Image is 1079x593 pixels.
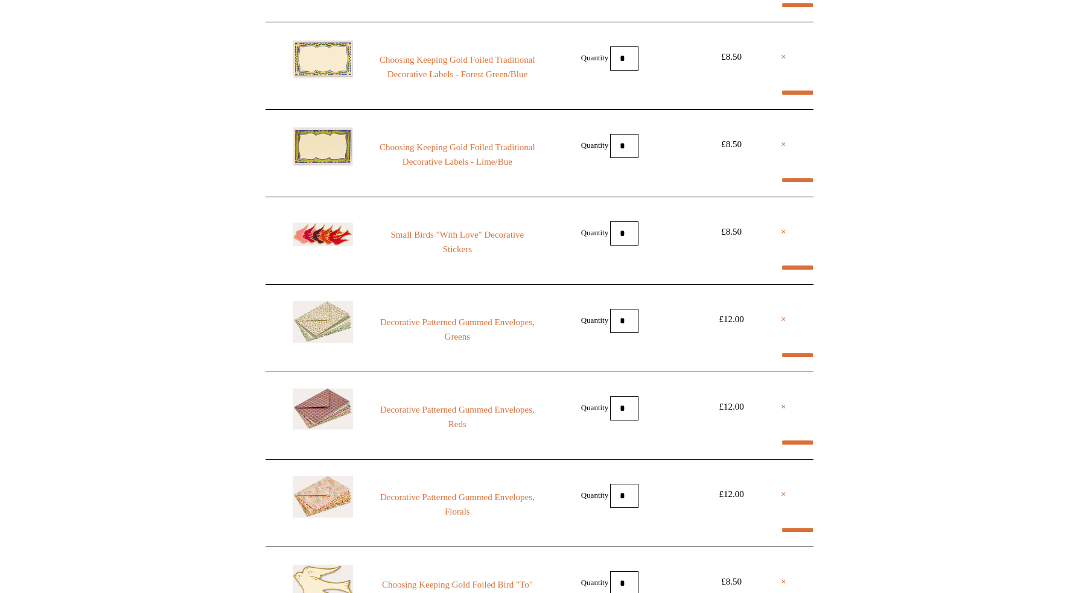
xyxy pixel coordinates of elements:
[375,315,539,344] a: Decorative Patterned Gummed Envelopes, Greens
[581,402,609,411] label: Quantity
[704,137,759,151] div: £8.50
[581,140,609,149] label: Quantity
[581,577,609,586] label: Quantity
[581,52,609,62] label: Quantity
[293,40,353,78] img: Choosing Keeping Gold Foiled Traditional Decorative Labels - Forest Green/Blue
[375,52,539,81] a: Choosing Keeping Gold Foiled Traditional Decorative Labels - Forest Green/Blue
[375,227,539,256] a: Small Birds "With Love" Decorative Stickers
[293,388,353,430] img: Decorative Patterned Gummed Envelopes, Reds
[375,402,539,431] a: Decorative Patterned Gummed Envelopes, Reds
[781,137,786,151] a: ×
[375,490,539,519] a: Decorative Patterned Gummed Envelopes, Florals
[293,476,353,518] img: Decorative Patterned Gummed Envelopes, Florals
[781,312,786,326] a: ×
[581,227,609,236] label: Quantity
[781,399,786,414] a: ×
[704,49,759,64] div: £8.50
[781,224,786,239] a: ×
[781,49,786,64] a: ×
[293,223,353,246] img: Small Birds "With Love" Decorative Stickers
[704,224,759,239] div: £8.50
[704,574,759,589] div: £8.50
[781,574,786,589] a: ×
[293,301,353,343] img: Decorative Patterned Gummed Envelopes, Greens
[581,490,609,499] label: Quantity
[704,487,759,501] div: £12.00
[293,127,353,166] img: Choosing Keeping Gold Foiled Traditional Decorative Labels - Lime/Bue
[375,140,539,169] a: Choosing Keeping Gold Foiled Traditional Decorative Labels - Lime/Bue
[704,312,759,326] div: £12.00
[704,399,759,414] div: £12.00
[781,487,786,501] a: ×
[581,315,609,324] label: Quantity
